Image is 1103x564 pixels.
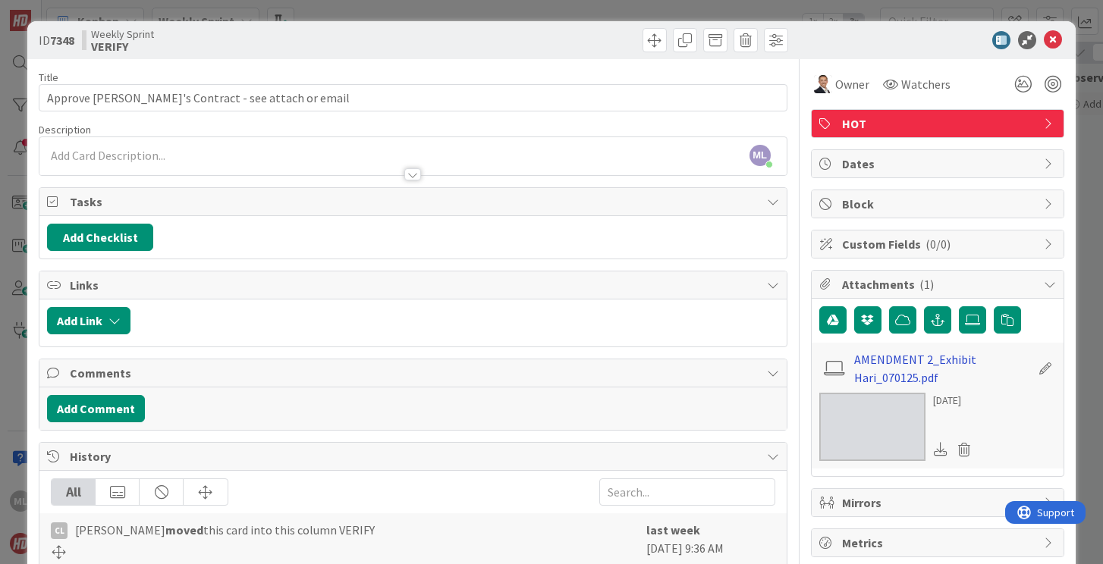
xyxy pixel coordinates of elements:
a: AMENDMENT 2_Exhibit Hari_070125.pdf [854,350,1030,387]
span: Weekly Sprint [91,28,154,40]
b: moved [165,522,203,537]
div: CL [51,522,68,539]
span: ( 0/0 ) [925,237,951,252]
label: Title [39,70,58,84]
span: Comments [70,364,759,382]
span: Dates [842,155,1036,173]
button: Add Link [47,307,130,334]
b: last week [646,522,700,537]
span: History [70,447,759,465]
span: HOT [842,114,1036,133]
div: Download [933,440,950,459]
span: Owner [835,75,869,93]
b: 7348 [50,33,74,48]
span: ID [39,31,74,49]
div: [DATE] 9:36 AM [646,521,775,559]
input: Search... [599,478,775,506]
span: ML [749,145,771,166]
span: ( 1 ) [919,277,934,292]
span: Support [32,2,69,20]
span: Watchers [901,75,951,93]
b: VERIFY [91,40,154,52]
span: Metrics [842,534,1036,552]
div: All [52,479,96,505]
input: type card name here... [39,84,787,111]
span: Links [70,276,759,294]
button: Add Comment [47,395,145,422]
span: Attachments [842,275,1036,293]
span: Tasks [70,193,759,211]
div: [DATE] [933,393,977,409]
span: Description [39,123,91,136]
span: Mirrors [842,493,1036,512]
button: Add Checklist [47,224,153,251]
span: Block [842,195,1036,213]
span: Custom Fields [842,235,1036,253]
span: [PERSON_NAME] this card into this column VERIFY [75,521,375,539]
img: SL [814,75,832,93]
